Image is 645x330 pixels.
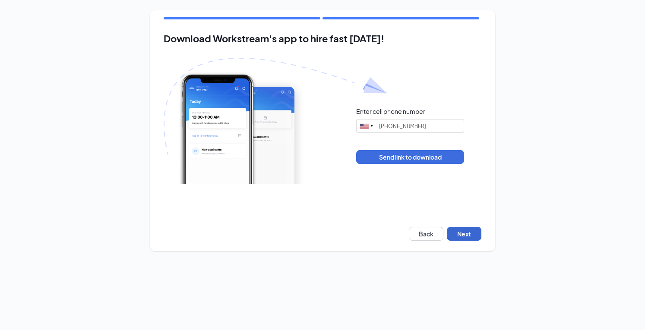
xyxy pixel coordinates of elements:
button: Next [447,227,481,241]
input: (201) 555-0123 [356,119,464,133]
button: Back [409,227,443,241]
div: Enter cell phone number [356,107,425,116]
img: Download Workstream's app with paper plane [164,58,387,184]
button: Send link to download [356,150,464,164]
div: United States: +1 [357,119,376,132]
h2: Download Workstream's app to hire fast [DATE]! [164,33,481,44]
